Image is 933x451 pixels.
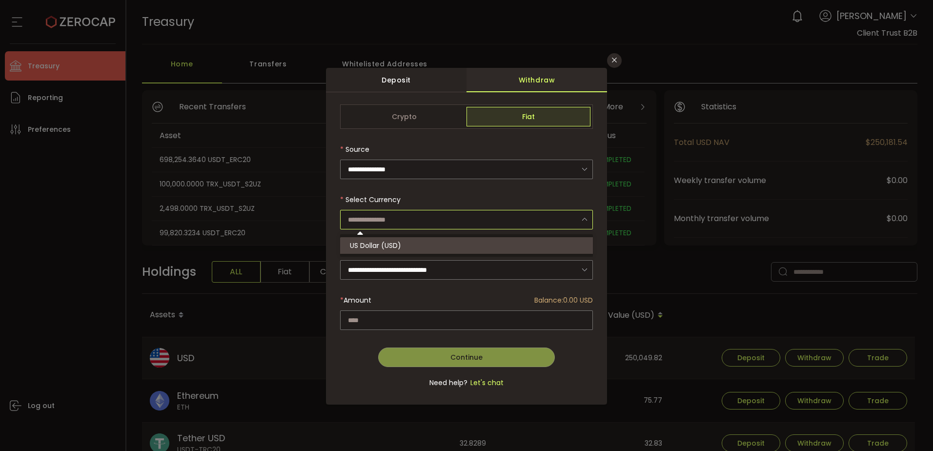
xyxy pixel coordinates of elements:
[326,68,466,92] div: Deposit
[450,352,483,362] span: Continue
[343,107,466,126] span: Crypto
[350,241,401,250] span: US Dollar (USD)
[534,295,563,305] span: Balance:
[378,348,555,367] button: Continue
[714,59,933,451] iframe: Chat Widget
[563,295,593,305] span: 0.00 USD
[340,144,369,154] label: Source
[467,378,504,388] span: Let's chat
[326,68,607,405] div: dialog
[340,195,401,205] label: Select Currency
[429,378,467,388] span: Need help?
[466,107,590,126] span: Fiat
[344,295,371,305] span: Amount
[466,68,607,92] div: Withdraw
